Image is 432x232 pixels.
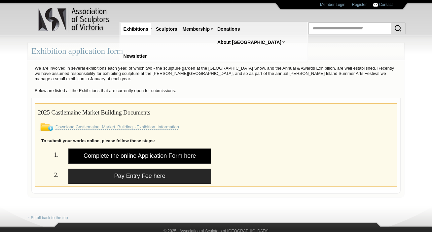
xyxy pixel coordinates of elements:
[320,2,345,7] a: Member Login
[379,2,393,7] a: Contact
[38,149,58,160] h2: 1.
[68,169,211,184] a: Pay Entry Fee here
[38,106,394,118] h2: 2025 Castlemaine Market Building Documents
[38,169,58,180] h2: 2.
[180,23,212,35] a: Membership
[38,123,54,131] img: Download File
[215,36,284,49] a: About [GEOGRAPHIC_DATA]
[28,43,404,60] div: Exhibition application form
[38,7,111,33] img: logo.png
[28,215,68,220] a: ↑ Scroll back to the top
[41,138,155,143] strong: To submit your works online, please follow these steps:
[352,2,367,7] a: Register
[31,86,401,95] p: Below are listed all the Exhibitions that are currently open for submissions.
[31,64,401,83] p: We are involved in several exhibitions each year, of which two - the sculpture garden at the [GEO...
[153,23,180,35] a: Sculptors
[373,3,378,7] img: Contact ASV
[121,50,150,62] a: Newsletter
[55,124,179,130] a: Download Castlemaine_Market_Building_-Exhibition_Information
[68,149,211,164] a: Complete the online Application Form here
[394,24,402,32] img: Search
[121,23,151,35] a: Exhibitions
[215,23,242,35] a: Donations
